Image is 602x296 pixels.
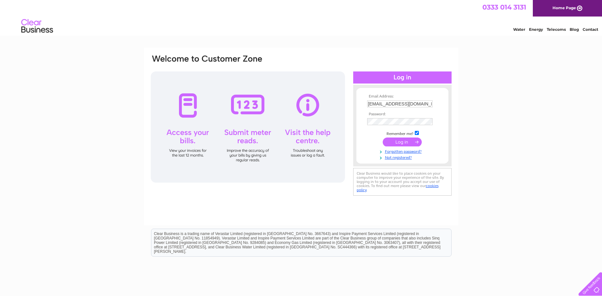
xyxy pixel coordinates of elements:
div: Clear Business would like to place cookies on your computer to improve your experience of the sit... [353,168,452,196]
a: Forgotten password? [367,148,439,154]
th: Password: [366,112,439,117]
th: Email Address: [366,94,439,99]
a: Blog [570,27,579,32]
a: Energy [529,27,543,32]
a: Water [513,27,525,32]
img: logo.png [21,17,53,36]
input: Submit [383,138,422,146]
td: Remember me? [366,130,439,136]
a: Contact [583,27,598,32]
a: Telecoms [547,27,566,32]
a: Not registered? [367,154,439,160]
a: cookies policy [357,184,439,192]
div: Clear Business is a trading name of Verastar Limited (registered in [GEOGRAPHIC_DATA] No. 3667643... [151,3,451,31]
a: 0333 014 3131 [482,3,526,11]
